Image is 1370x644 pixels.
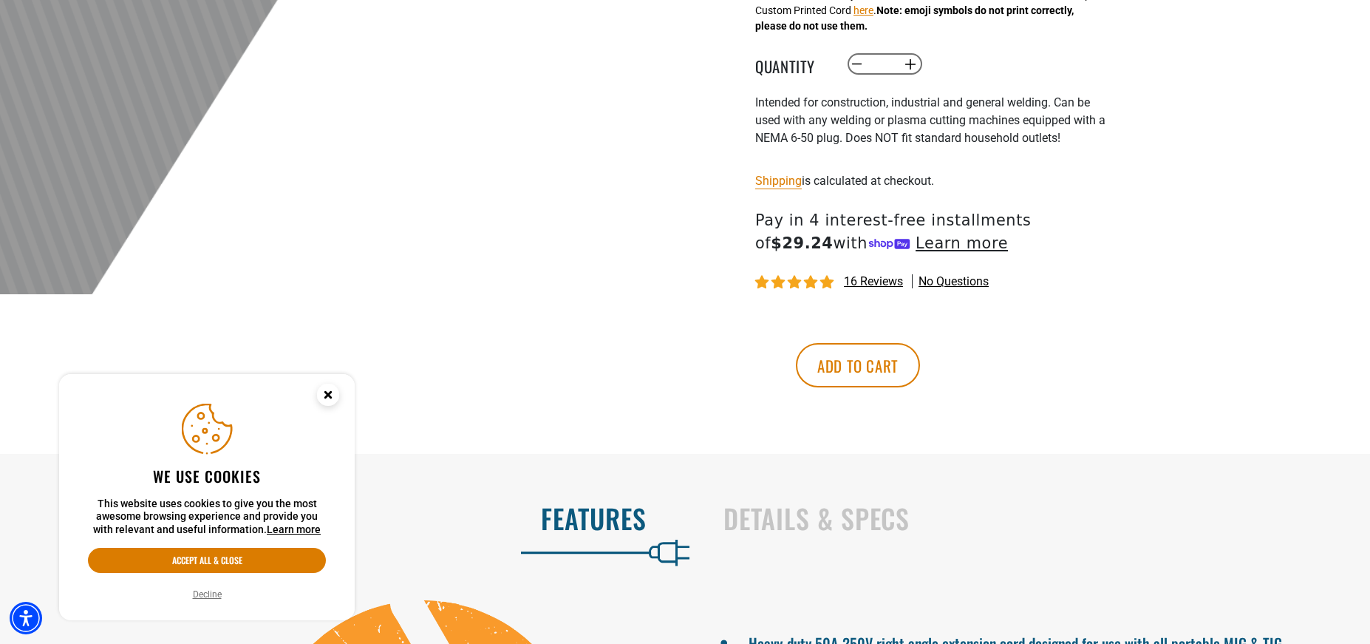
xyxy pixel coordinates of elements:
button: Accept all & close [88,548,326,573]
span: 16 reviews [844,274,903,288]
button: here [853,3,873,18]
strong: Note: emoji symbols do not print correctly, please do not use them. [755,4,1074,32]
span: 5.00 stars [755,276,836,290]
label: Quantity [755,55,829,74]
a: This website uses cookies to give you the most awesome browsing experience and provide you with r... [267,523,321,535]
span: Intended for construction, industrial and general welding. Can be used with any welding or plasma... [755,95,1105,145]
button: Add to cart [796,343,920,387]
button: Decline [188,587,226,602]
h2: Features [31,503,647,534]
div: is calculated at checkout. [755,171,1117,191]
a: Shipping [755,174,802,188]
p: This website uses cookies to give you the most awesome browsing experience and provide you with r... [88,498,326,537]
aside: Cookie Consent [59,374,355,621]
h2: Details & Specs [723,503,1339,534]
h2: We use cookies [88,467,326,486]
div: Accessibility Menu [10,602,42,634]
button: Close this option [301,374,355,420]
span: No questions [919,274,989,290]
